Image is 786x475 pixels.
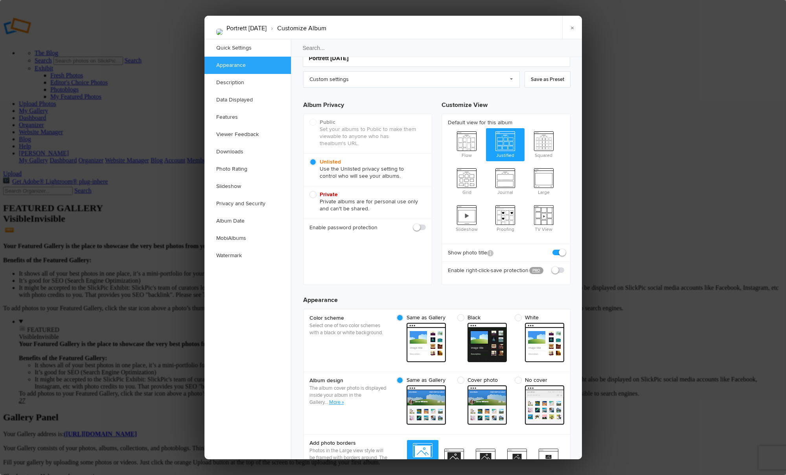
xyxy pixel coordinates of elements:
span: Small [438,446,470,475]
b: Album design [309,377,388,385]
span: No cover [515,377,560,384]
img: Ask_portrett-2340.jpg [216,29,223,35]
span: Squared [525,128,563,160]
a: Save as Preset [525,71,571,88]
span: Same as Gallery [396,314,445,321]
a: Data Displayed [204,91,291,109]
span: Use the Unlisted privacy setting to control who will see your albums. [309,158,422,180]
span: cover From gallery - light [407,385,446,425]
span: Black [457,314,503,321]
div: Can't set this sub-album as “Public” when the parent album is not “Public” [304,114,432,153]
b: Add photo borders [309,439,388,447]
b: Default view for this album [448,119,564,127]
span: Large [525,165,563,197]
a: Slideshow [204,178,291,195]
span: Proofing [486,202,525,234]
span: Flow [448,128,486,160]
h3: Appearance [303,289,571,305]
a: More » [329,399,344,405]
a: Album Date [204,212,291,230]
p: The album cover photo is displayed inside your album in the Gallery. [309,385,388,406]
span: X-Large [533,446,564,475]
span: Large [501,446,533,475]
li: Customize Album [267,22,326,35]
a: Photo Rating [204,160,291,178]
a: MobiAlbums [204,230,291,247]
b: Show photo title [448,249,493,257]
span: cover From gallery - light [468,385,507,425]
a: Watermark [204,247,291,264]
a: Description [204,74,291,91]
b: Enable right-click-save protection [448,267,523,274]
b: Color scheme [309,314,388,322]
a: Custom settings [303,71,520,88]
a: × [562,16,582,39]
b: Private [320,191,338,198]
input: Search... [291,39,583,57]
a: Features [204,109,291,126]
span: Grid [448,165,486,197]
span: TV View [525,202,563,234]
span: Journal [486,165,525,197]
span: Justified [486,128,525,160]
h3: Album Privacy [303,94,432,114]
span: Medium [470,446,501,475]
a: Appearance [204,57,291,74]
a: Privacy and Security [204,195,291,212]
a: Viewer Feedback [204,126,291,143]
a: Quick Settings [204,39,291,57]
span: .. [326,399,329,405]
h3: Customize View [442,94,571,114]
span: Cover photo [457,377,503,384]
span: White [515,314,560,321]
b: Unlisted [320,158,341,165]
a: PRO [529,267,543,274]
span: Same as Gallery [396,377,445,384]
span: Private albums are for personal use only and can't be shared. [309,191,422,212]
li: Portrett [DATE] [226,22,267,35]
p: Select one of two color schemes with a black or white background. [309,322,388,336]
b: Enable password protection [309,224,377,232]
a: Downloads [204,143,291,160]
span: Slideshow [448,202,486,234]
span: cover From gallery - light [525,385,564,425]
